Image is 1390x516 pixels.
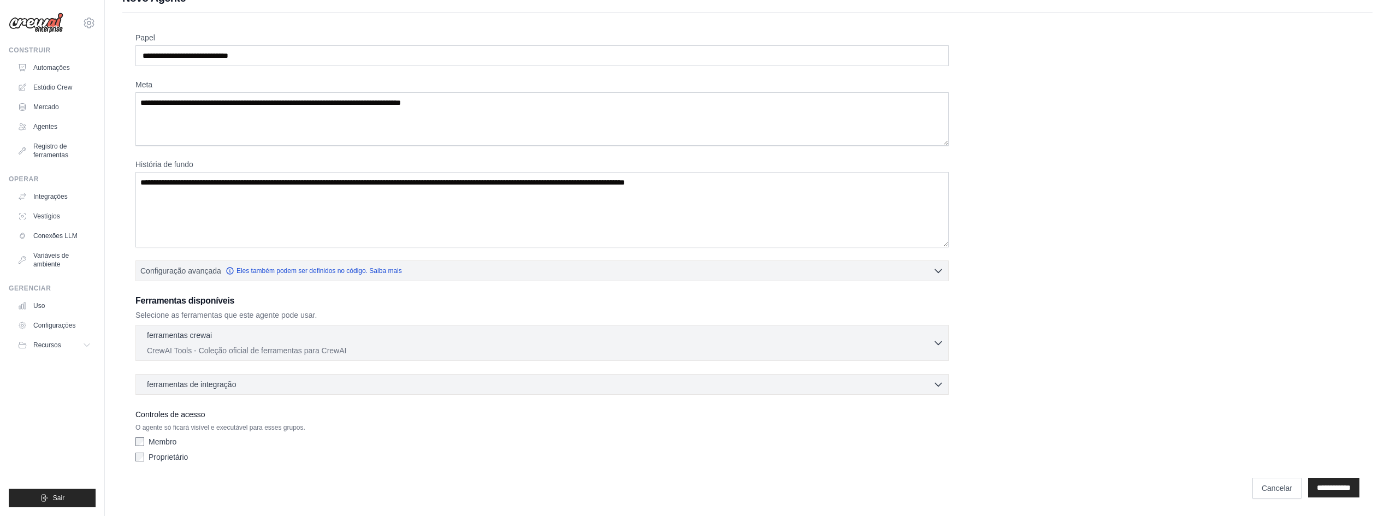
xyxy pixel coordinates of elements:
[140,379,944,390] button: ferramentas de integração
[9,13,63,33] img: Logotipo
[33,103,59,111] font: Mercado
[147,380,236,389] font: ferramentas de integração
[226,266,402,275] a: Eles também podem ser definidos no código. Saiba mais
[9,46,51,54] font: Construir
[13,207,96,225] a: Vestígios
[13,59,96,76] a: Automações
[13,138,96,164] a: Registro de ferramentas
[33,322,75,329] font: Configurações
[33,252,69,268] font: Variáveis de ambiente
[33,143,68,159] font: Registro de ferramentas
[236,267,402,275] font: Eles também podem ser definidos no código. Saiba mais
[136,261,948,281] button: Configuração avançada Eles também podem ser definidos no código. Saiba mais
[13,317,96,334] a: Configurações
[13,247,96,273] a: Variáveis de ambiente
[33,84,72,91] font: Estúdio Crew
[33,64,70,72] font: Automações
[13,297,96,315] a: Uso
[140,330,944,356] button: ferramentas crewai CrewAI Tools - Coleção oficial de ferramentas para CrewAI
[9,175,39,183] font: Operar
[135,160,193,169] font: História de fundo
[13,79,96,96] a: Estúdio Crew
[33,212,60,220] font: Vestígios
[135,80,152,89] font: Meta
[13,98,96,116] a: Mercado
[1252,478,1302,499] a: Cancelar
[1262,484,1292,493] font: Cancelar
[135,311,317,319] font: Selecione as ferramentas que este agente pode usar.
[135,296,234,305] font: Ferramentas disponíveis
[149,437,176,446] font: Membro
[135,410,205,419] font: Controles de acesso
[33,232,78,240] font: Conexões LLM
[13,336,96,354] button: Recursos
[53,494,64,502] font: Sair
[33,302,45,310] font: Uso
[135,33,155,42] font: Papel
[147,346,346,355] font: CrewAI Tools - Coleção oficial de ferramentas para CrewAI
[9,284,51,292] font: Gerenciar
[147,331,212,340] font: ferramentas crewai
[13,227,96,245] a: Conexões LLM
[13,118,96,135] a: Agentes
[13,188,96,205] a: Integrações
[33,341,61,349] font: Recursos
[149,453,188,461] font: Proprietário
[140,266,221,275] font: Configuração avançada
[9,489,96,507] button: Sair
[33,123,57,131] font: Agentes
[33,193,68,200] font: Integrações
[135,424,305,431] font: O agente só ficará visível e executável para esses grupos.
